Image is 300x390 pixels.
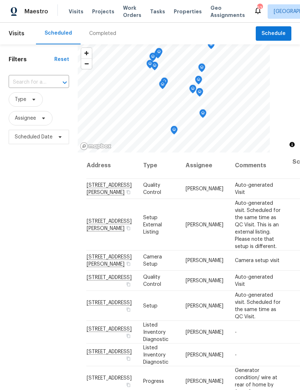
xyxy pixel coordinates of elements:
[161,77,168,89] div: Map marker
[262,29,286,38] span: Schedule
[257,4,262,12] div: 53
[9,77,49,88] input: Search for an address...
[125,189,132,195] button: Copy Address
[159,80,166,92] div: Map marker
[186,378,223,384] span: [PERSON_NAME]
[81,58,92,69] button: Zoom out
[235,200,281,249] span: Auto-generated visit. Scheduled for the same time as QC Visit. This is an external listing. Pleas...
[229,152,287,179] th: Comments
[186,329,223,334] span: [PERSON_NAME]
[143,345,168,364] span: Listed Inventory Diagnostic
[196,88,203,99] div: Map marker
[256,26,291,41] button: Schedule
[154,50,162,61] div: Map marker
[143,275,161,287] span: Quality Control
[15,96,26,103] span: Type
[125,281,132,288] button: Copy Address
[125,332,132,339] button: Copy Address
[186,303,223,308] span: [PERSON_NAME]
[24,8,48,15] span: Maestro
[150,9,165,14] span: Tasks
[149,53,156,64] div: Map marker
[15,133,53,141] span: Scheduled Date
[198,63,205,75] div: Map marker
[186,186,223,191] span: [PERSON_NAME]
[146,60,154,71] div: Map marker
[288,140,296,149] button: Toggle attribution
[143,183,161,195] span: Quality Control
[125,261,132,267] button: Copy Address
[137,152,180,179] th: Type
[186,258,223,263] span: [PERSON_NAME]
[89,30,116,37] div: Completed
[143,303,158,308] span: Setup
[186,352,223,357] span: [PERSON_NAME]
[235,258,279,263] span: Camera setup visit
[151,62,158,73] div: Map marker
[210,4,245,19] span: Geo Assignments
[171,126,178,137] div: Map marker
[15,115,36,122] span: Assignee
[125,355,132,362] button: Copy Address
[143,322,168,342] span: Listed Inventory Diagnostic
[174,8,202,15] span: Properties
[143,215,162,234] span: Setup External Listing
[125,381,132,388] button: Copy Address
[69,8,83,15] span: Visits
[81,48,92,58] button: Zoom in
[186,278,223,283] span: [PERSON_NAME]
[87,375,132,380] span: [STREET_ADDRESS]
[86,152,137,179] th: Address
[81,59,92,69] span: Zoom out
[143,378,164,384] span: Progress
[125,306,132,313] button: Copy Address
[235,275,273,287] span: Auto-generated Visit
[235,352,237,357] span: -
[125,225,132,231] button: Copy Address
[60,77,70,88] button: Open
[290,141,294,149] span: Toggle attribution
[235,329,237,334] span: -
[235,183,273,195] span: Auto-generated Visit
[123,4,141,19] span: Work Orders
[189,85,196,96] div: Map marker
[180,152,229,179] th: Assignee
[199,109,206,120] div: Map marker
[80,142,112,150] a: Mapbox homepage
[143,254,162,267] span: Camera Setup
[92,8,114,15] span: Projects
[155,48,163,59] div: Map marker
[9,56,54,63] h1: Filters
[235,292,281,319] span: Auto-generated visit. Scheduled for the same time as QC Visit.
[54,56,69,63] div: Reset
[78,44,270,152] canvas: Map
[195,76,202,87] div: Map marker
[186,222,223,227] span: [PERSON_NAME]
[45,30,72,37] div: Scheduled
[208,40,215,52] div: Map marker
[9,26,24,41] span: Visits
